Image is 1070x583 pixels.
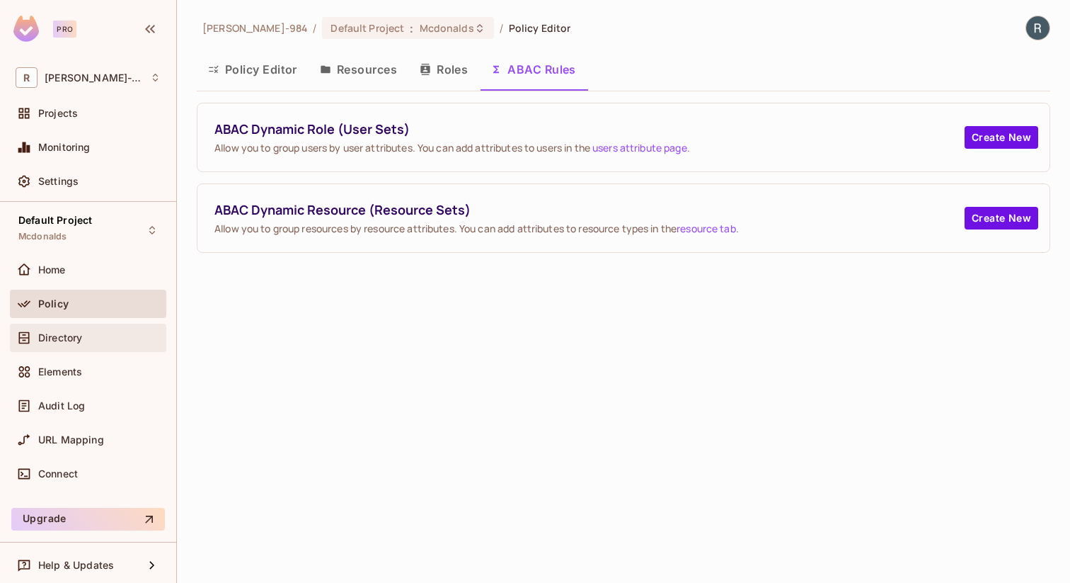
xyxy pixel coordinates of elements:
[16,67,38,88] span: R
[479,52,587,87] button: ABAC Rules
[38,176,79,187] span: Settings
[38,142,91,153] span: Monitoring
[500,21,503,35] li: /
[38,400,85,412] span: Audit Log
[38,366,82,378] span: Elements
[38,468,78,480] span: Connect
[408,52,479,87] button: Roles
[309,52,408,87] button: Resources
[420,21,474,35] span: Mcdonalds
[45,72,143,84] span: Workspace: Ritik-984
[214,222,965,235] span: Allow you to group resources by resource attributes. You can add attributes to resource types in ...
[53,21,76,38] div: Pro
[18,231,67,242] span: Mcdonalds
[965,207,1038,230] button: Create New
[13,16,39,42] img: SReyMgAAAABJRU5ErkJggg==
[592,141,687,154] a: users attribute page
[1026,16,1049,40] img: Ritik Gariya
[214,201,965,219] span: ABAC Dynamic Resource (Resource Sets)
[509,21,571,35] span: Policy Editor
[965,126,1038,149] button: Create New
[214,120,965,138] span: ABAC Dynamic Role (User Sets)
[197,52,309,87] button: Policy Editor
[38,560,114,571] span: Help & Updates
[38,434,104,446] span: URL Mapping
[18,215,92,226] span: Default Project
[214,141,965,154] span: Allow you to group users by user attributes. You can add attributes to users in the .
[38,332,82,344] span: Directory
[677,222,736,235] a: resource tab
[330,21,404,35] span: Default Project
[313,21,316,35] li: /
[38,298,69,310] span: Policy
[409,23,414,34] span: :
[11,508,165,531] button: Upgrade
[38,108,78,119] span: Projects
[38,264,66,276] span: Home
[202,21,307,35] span: the active workspace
